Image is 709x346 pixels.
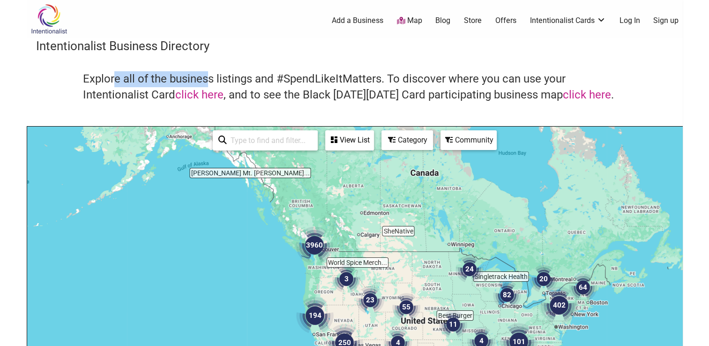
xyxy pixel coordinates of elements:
[440,130,497,150] div: Filter by Community
[619,15,640,26] a: Log In
[332,15,383,26] a: Add a Business
[243,153,257,167] div: Tripp's Mt. Juneau Trading Post
[563,88,611,101] a: click here
[332,265,360,293] div: 3
[540,286,578,324] div: 402
[296,226,333,264] div: 3960
[530,15,606,26] a: Intentionalist Cards
[494,257,508,271] div: Singletrack Health
[569,273,597,301] div: 64
[392,293,420,321] div: 55
[227,131,312,150] input: Type to find and filter...
[435,15,450,26] a: Blog
[83,71,627,103] h4: Explore all of the business listings and #SpendLikeItMatters. To discover where you can use your ...
[464,15,482,26] a: Store
[326,131,373,149] div: View List
[27,4,71,34] img: Intentionalist
[441,131,496,149] div: Community
[382,131,432,149] div: Category
[351,243,365,257] div: World Spice Merchants
[325,130,374,150] div: See a list of the visible businesses
[530,265,558,293] div: 20
[495,15,516,26] a: Offers
[381,130,433,150] div: Filter by category
[391,211,405,226] div: SheNative
[213,130,318,150] div: Type to search and filter
[296,297,334,334] div: 194
[455,255,484,283] div: 24
[36,38,673,54] h3: Intentionalist Business Directory
[439,310,467,338] div: 11
[493,281,521,309] div: 82
[356,286,384,314] div: 23
[448,296,462,310] div: Best Burger
[653,15,679,26] a: Sign up
[175,88,224,101] a: click here
[396,15,422,26] a: Map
